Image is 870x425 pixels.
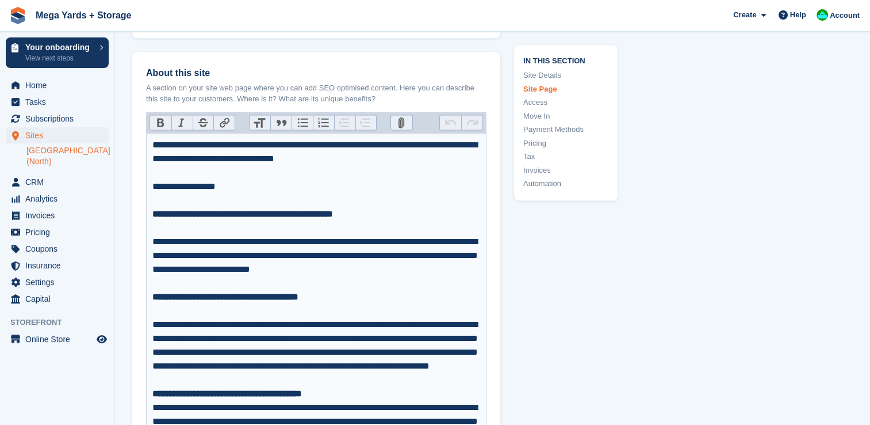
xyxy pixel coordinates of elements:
[334,115,355,130] button: Decrease Level
[270,115,292,130] button: Quote
[313,115,334,130] button: Numbers
[25,274,94,290] span: Settings
[25,191,94,207] span: Analytics
[817,9,828,21] img: Ben Ainscough
[830,10,860,21] span: Account
[25,174,94,190] span: CRM
[461,115,482,130] button: Redo
[523,83,608,94] a: Site Page
[150,115,171,130] button: Bold
[193,115,214,130] button: Strikethrough
[523,137,608,149] a: Pricing
[25,224,94,240] span: Pricing
[213,115,235,130] button: Link
[523,164,608,176] a: Invoices
[523,54,608,65] span: In this section
[6,191,109,207] a: menu
[25,43,94,51] p: Your onboarding
[10,317,114,328] span: Storefront
[6,241,109,257] a: menu
[6,257,109,274] a: menu
[25,207,94,223] span: Invoices
[6,174,109,190] a: menu
[25,291,94,307] span: Capital
[391,115,412,130] button: Attach Files
[6,224,109,240] a: menu
[250,115,271,130] button: Heading
[9,7,26,24] img: stora-icon-8386f47178a22dfd0bd8f6a31ec36ba5ce8667c1dd55bd0f319d3a0aa187defe.svg
[25,53,94,63] p: View next steps
[6,291,109,307] a: menu
[790,9,806,21] span: Help
[6,331,109,347] a: menu
[25,331,94,347] span: Online Store
[25,77,94,93] span: Home
[25,111,94,127] span: Subscriptions
[6,77,109,93] a: menu
[171,115,193,130] button: Italic
[26,145,109,167] a: [GEOGRAPHIC_DATA] (North)
[292,115,313,130] button: Bullets
[440,115,461,130] button: Undo
[733,9,756,21] span: Create
[25,241,94,257] span: Coupons
[523,178,608,189] a: Automation
[25,127,94,143] span: Sites
[523,124,608,135] a: Payment Methods
[25,94,94,110] span: Tasks
[523,70,608,81] a: Site Details
[146,82,486,104] p: A section on your site web page where you can add SEO optimised content. Here you can describe th...
[523,110,608,122] a: Move In
[6,37,109,68] a: Your onboarding View next steps
[25,257,94,274] span: Insurance
[146,66,486,79] label: About this site
[6,127,109,143] a: menu
[6,207,109,223] a: menu
[6,94,109,110] a: menu
[95,332,109,346] a: Preview store
[355,115,377,130] button: Increase Level
[6,111,109,127] a: menu
[6,274,109,290] a: menu
[523,97,608,108] a: Access
[523,151,608,162] a: Tax
[31,6,136,25] a: Mega Yards + Storage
